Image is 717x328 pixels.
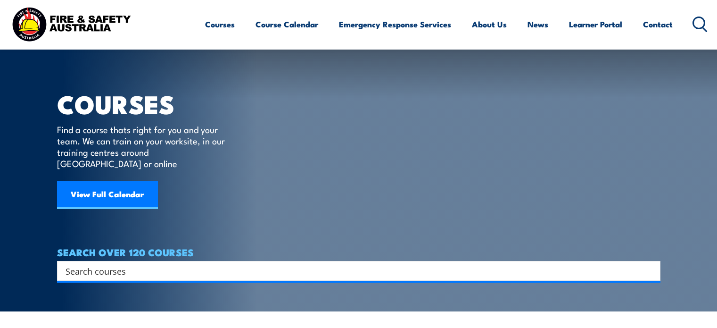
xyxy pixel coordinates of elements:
p: Find a course thats right for you and your team. We can train on your worksite, in our training c... [57,124,229,169]
h1: COURSES [57,93,239,115]
a: Course Calendar [255,12,318,37]
a: Courses [205,12,235,37]
a: Contact [643,12,673,37]
input: Search input [66,264,640,278]
a: Emergency Response Services [339,12,451,37]
button: Search magnifier button [644,264,657,278]
form: Search form [67,264,642,278]
a: About Us [472,12,507,37]
a: News [527,12,548,37]
a: Learner Portal [569,12,622,37]
h4: SEARCH OVER 120 COURSES [57,247,660,257]
a: View Full Calendar [57,181,158,209]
